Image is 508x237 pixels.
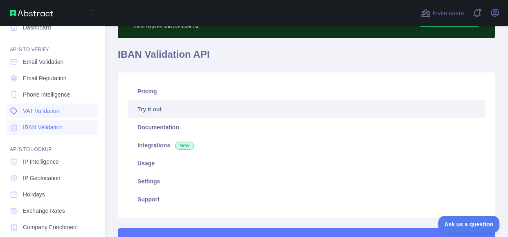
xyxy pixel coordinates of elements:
a: Company Enrichment [7,220,98,235]
a: IP Geolocation [7,171,98,185]
a: Try it out [128,100,485,118]
img: Abstract API [10,10,53,16]
h1: IBAN Validation API [118,48,495,68]
span: Exchange Rates [23,207,65,215]
span: New [175,142,194,150]
span: Email Reputation [23,74,67,82]
a: Holidays [7,187,98,202]
a: Email Validation [7,54,98,69]
a: Integrations New [128,136,485,154]
a: Support [128,190,485,208]
a: Documentation [128,118,485,136]
a: Pricing [128,82,485,100]
a: Dashboard [7,20,98,35]
span: Phone Intelligence [23,90,70,99]
button: Invite users [419,7,465,20]
span: IBAN Validation [23,123,63,131]
div: API'S TO LOOKUP [7,136,98,153]
a: Exchange Rates [7,203,98,218]
a: IP Intelligence [7,154,98,169]
a: Email Reputation [7,71,98,86]
span: IP Intelligence [23,158,59,166]
div: API'S TO VERIFY [7,36,98,53]
span: Holidays [23,190,45,199]
span: IP Geolocation [23,174,61,182]
a: IBAN Validation [7,120,98,135]
span: Invite users [432,9,464,18]
a: VAT Validation [7,104,98,118]
a: Phone Intelligence [7,87,98,102]
span: Company Enrichment [23,223,78,231]
span: Email Validation [23,58,63,66]
span: VAT Validation [23,107,59,115]
a: Settings [128,172,485,190]
iframe: Toggle Customer Support [438,216,500,233]
a: Usage [128,154,485,172]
